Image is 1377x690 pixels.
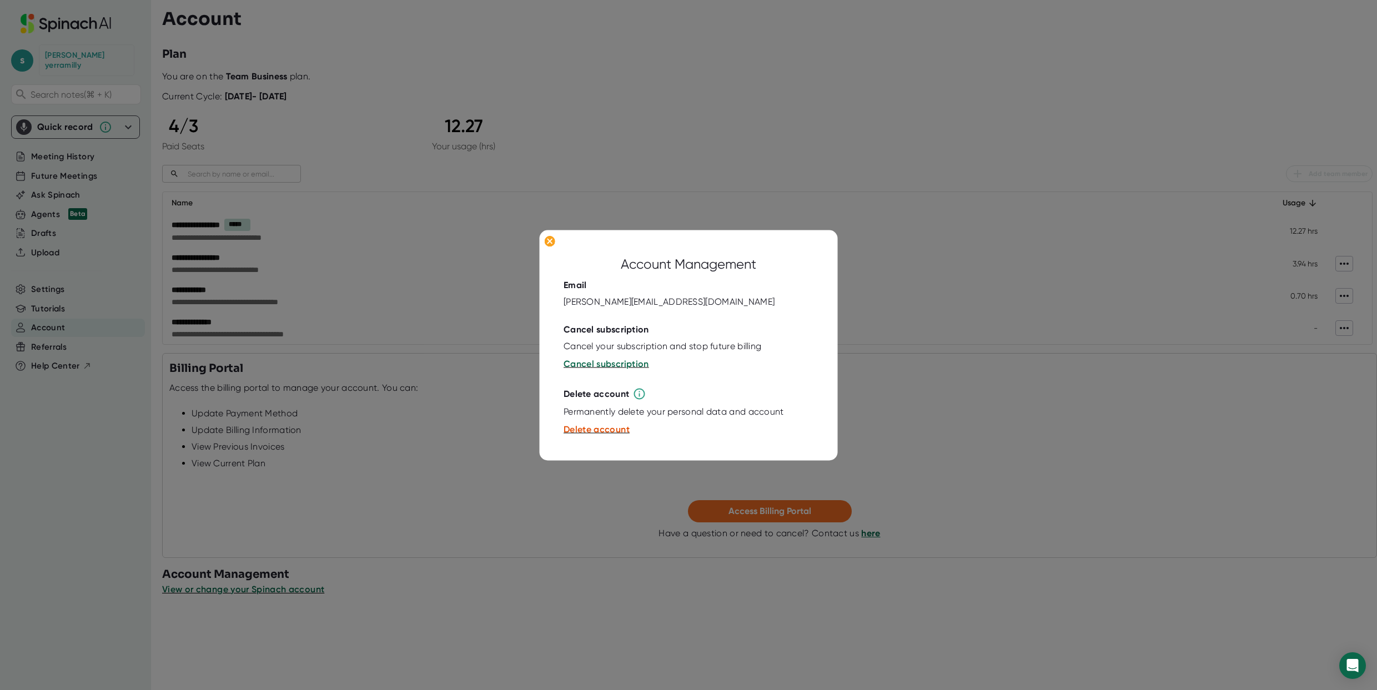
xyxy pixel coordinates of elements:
[564,389,629,400] div: Delete account
[564,406,784,417] div: Permanently delete your personal data and account
[564,324,649,335] div: Cancel subscription
[564,424,630,435] span: Delete account
[564,423,630,436] button: Delete account
[564,357,649,371] button: Cancel subscription
[564,280,587,291] div: Email
[564,296,775,308] div: [PERSON_NAME][EMAIL_ADDRESS][DOMAIN_NAME]
[621,254,756,274] div: Account Management
[564,359,649,369] span: Cancel subscription
[1339,652,1366,679] div: Open Intercom Messenger
[564,341,761,352] div: Cancel your subscription and stop future billing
